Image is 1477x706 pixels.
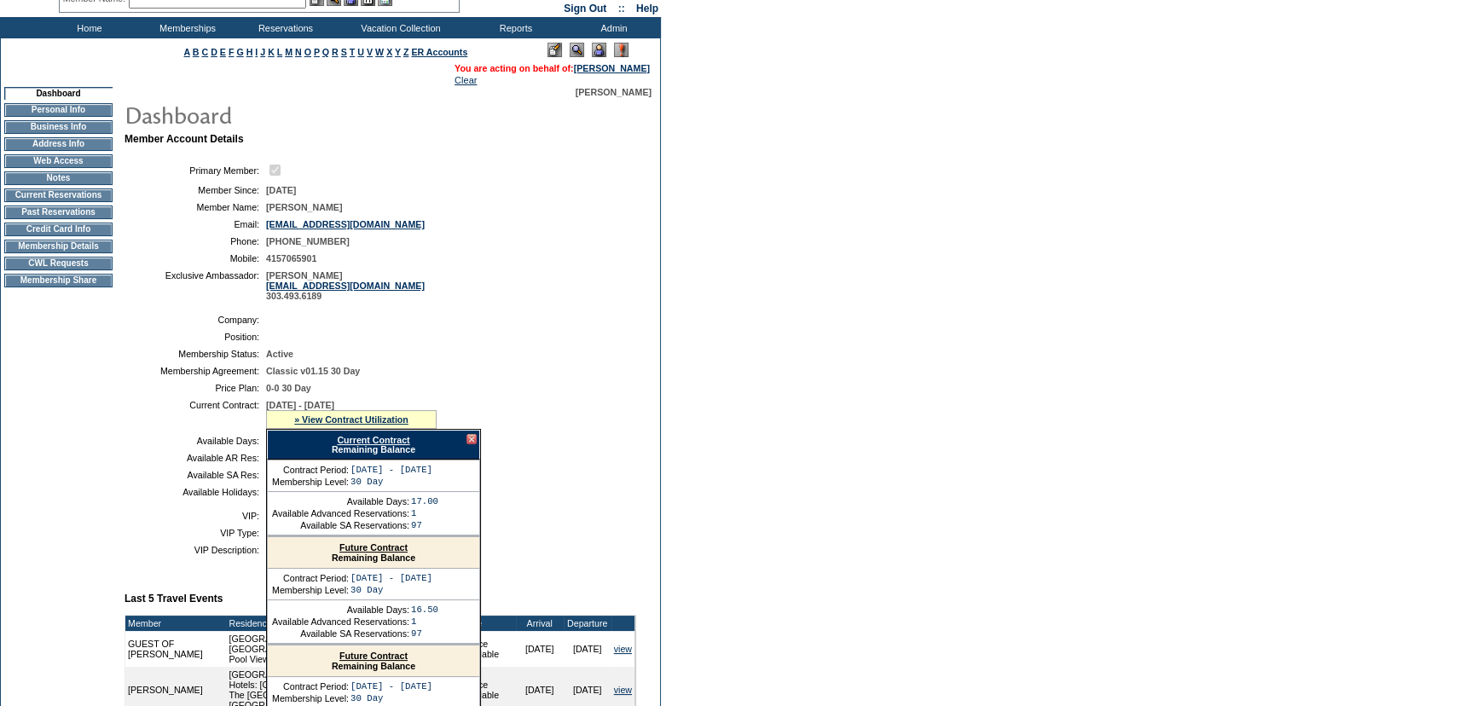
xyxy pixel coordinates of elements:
td: Vacation Collection [333,17,465,38]
img: View Mode [570,43,584,57]
td: Member [125,616,226,631]
td: Address Info [4,137,113,151]
span: [PERSON_NAME] [266,202,342,212]
td: VIP Description: [131,545,259,555]
td: Email: [131,219,259,229]
a: Future Contract [339,542,408,553]
span: [DATE] - [DATE] [266,400,334,410]
span: [PERSON_NAME] 303.493.6189 [266,270,425,301]
a: view [614,644,632,654]
span: Classic v01.15 30 Day [266,366,360,376]
a: [EMAIL_ADDRESS][DOMAIN_NAME] [266,281,425,291]
a: » View Contract Utilization [294,414,408,425]
a: Help [636,3,658,14]
td: Membership Share [4,274,113,287]
a: [EMAIL_ADDRESS][DOMAIN_NAME] [266,219,425,229]
td: Notes [4,171,113,185]
td: Available SA Reservations: [272,628,409,639]
a: A [184,47,190,57]
img: Impersonate [592,43,606,57]
span: [DATE] [266,185,296,195]
td: [DATE] - [DATE] [350,573,432,583]
a: Future Contract [339,651,408,661]
td: Contract Period: [272,465,349,475]
a: H [246,47,253,57]
td: Mobile: [131,253,259,263]
td: Current Contract: [131,400,259,429]
td: Type [460,616,516,631]
td: Dashboard [4,87,113,100]
td: CWL Requests [4,257,113,270]
td: Available AR Res: [131,453,259,463]
td: Available Days: [272,496,409,506]
td: Membership Level: [272,477,349,487]
div: Remaining Balance [268,645,479,677]
img: Edit Mode [547,43,562,57]
a: D [211,47,217,57]
td: Space Available [460,631,516,667]
a: F [229,47,235,57]
td: [DATE] - [DATE] [350,681,432,692]
td: Credit Card Info [4,223,113,236]
td: 1 [411,616,438,627]
a: N [295,47,302,57]
td: 16.50 [411,605,438,615]
a: Y [395,47,401,57]
a: I [255,47,258,57]
span: You are acting on behalf of: [455,63,650,73]
a: V [367,47,373,57]
td: Web Access [4,154,113,168]
td: Arrival [516,616,564,631]
a: P [314,47,320,57]
a: J [260,47,265,57]
td: Company: [131,315,259,325]
a: B [193,47,200,57]
td: 97 [411,520,438,530]
a: T [350,47,356,57]
a: Q [322,47,329,57]
span: 0-0 30 Day [266,383,311,393]
span: Active [266,349,293,359]
td: Membership Agreement: [131,366,259,376]
a: U [357,47,364,57]
td: [DATE] [564,631,611,667]
a: M [285,47,293,57]
td: Available Advanced Reservations: [272,616,409,627]
a: S [341,47,347,57]
td: Exclusive Ambassador: [131,270,259,301]
a: O [304,47,311,57]
td: 1 [411,508,438,518]
td: Phone: [131,236,259,246]
td: Available Days: [131,436,259,446]
td: VIP: [131,511,259,521]
td: Contract Period: [272,681,349,692]
span: [PERSON_NAME] [576,87,652,97]
td: Available Advanced Reservations: [272,508,409,518]
td: Position: [131,332,259,342]
div: Remaining Balance [268,537,479,569]
td: [GEOGRAPHIC_DATA], [US_STATE] - Regent [GEOGRAPHIC_DATA][PERSON_NAME] Pool View King Suite 821 [226,631,460,667]
a: G [236,47,243,57]
a: ER Accounts [411,47,467,57]
td: 30 Day [350,693,432,703]
td: 30 Day [350,477,432,487]
td: Memberships [136,17,235,38]
td: Available SA Reservations: [272,520,409,530]
td: Primary Member: [131,162,259,178]
a: Current Contract [337,435,409,445]
td: Available SA Res: [131,470,259,480]
b: Member Account Details [125,133,244,145]
a: C [201,47,208,57]
td: [DATE] [516,631,564,667]
td: Membership Status: [131,349,259,359]
img: pgTtlDashboard.gif [124,97,465,131]
a: Clear [455,75,477,85]
td: Current Reservations [4,188,113,202]
td: Departure [564,616,611,631]
span: 4157065901 [266,253,316,263]
td: Business Info [4,120,113,134]
a: [PERSON_NAME] [574,63,650,73]
a: K [268,47,275,57]
a: W [375,47,384,57]
td: Membership Level: [272,585,349,595]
